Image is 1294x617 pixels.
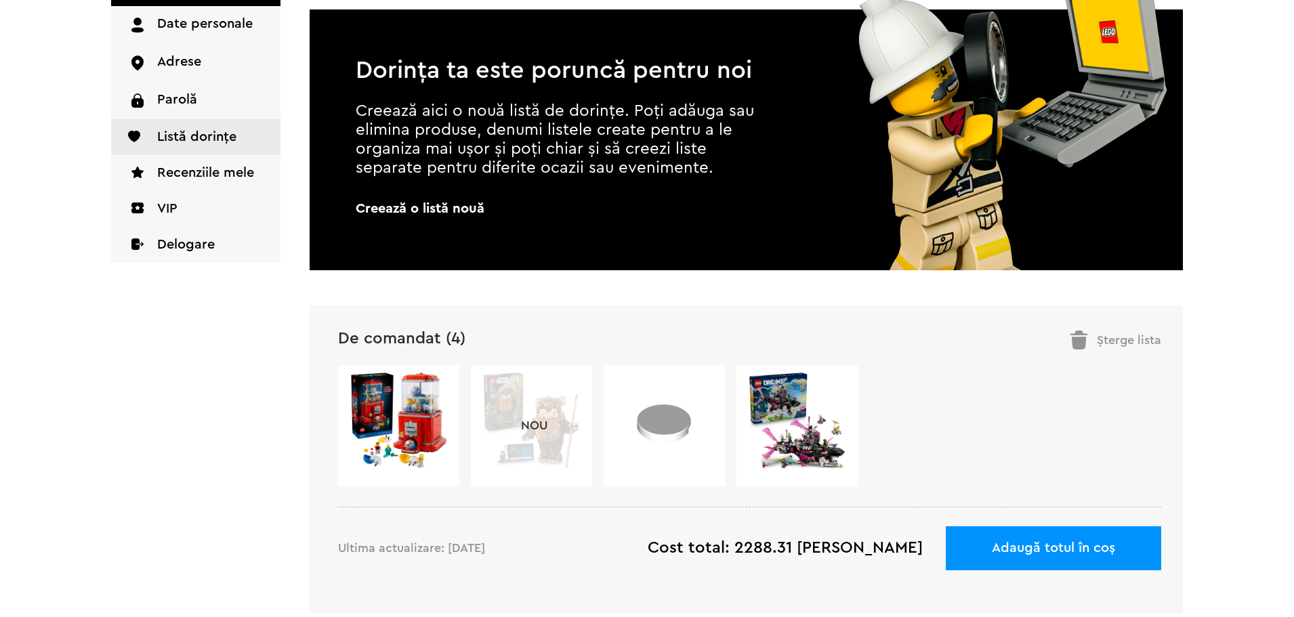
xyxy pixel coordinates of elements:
[471,371,592,480] a: NOU
[111,6,280,44] a: Date personale
[1070,331,1161,349] div: Șterge lista
[338,526,485,570] div: Ultima actualizare: [DATE]
[356,202,759,215] span: Creează o listă nouă
[111,44,280,81] a: Adrese
[356,102,759,177] p: Creează aici o nouă listă de dorințe. Poți adăuga sau elimina produse, denumi listele create pent...
[356,58,759,83] h2: Dorința ta este poruncă pentru noi
[946,526,1161,570] button: Adaugă totul în coș
[111,191,280,227] a: VIP
[111,227,280,263] a: Delogare
[111,155,280,191] a: Recenziile mele
[338,331,465,347] a: De comandat (4)
[477,419,592,432] span: NOU
[111,119,280,155] a: Listă dorințe
[111,82,280,119] a: Parolă
[648,526,923,570] div: Cost total: 2288.31 [PERSON_NAME]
